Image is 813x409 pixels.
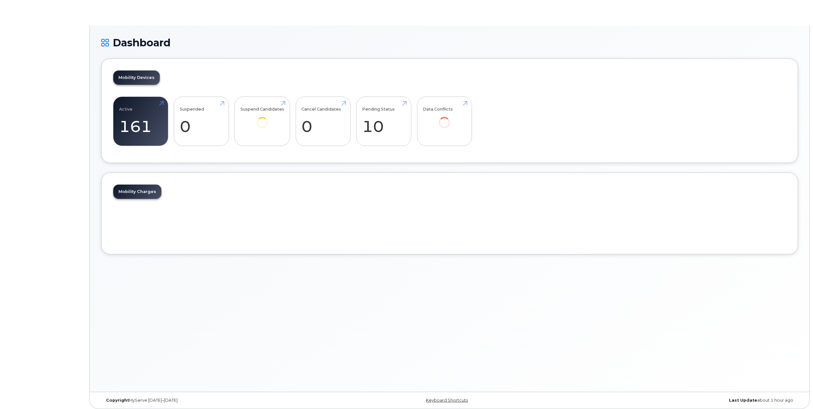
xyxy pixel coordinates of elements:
strong: Last Update [729,398,757,403]
strong: Copyright [106,398,129,403]
a: Mobility Devices [113,71,160,85]
div: MyServe [DATE]–[DATE] [101,398,333,403]
a: Cancel Candidates 0 [301,100,345,143]
a: Suspend Candidates [240,100,284,137]
a: Suspended 0 [180,100,223,143]
a: Active 161 [119,100,162,143]
a: Keyboard Shortcuts [426,398,468,403]
div: about 1 hour ago [566,398,798,403]
a: Mobility Charges [113,185,161,199]
a: Data Conflicts [423,100,466,137]
h1: Dashboard [101,37,798,48]
a: Pending Status 10 [362,100,405,143]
